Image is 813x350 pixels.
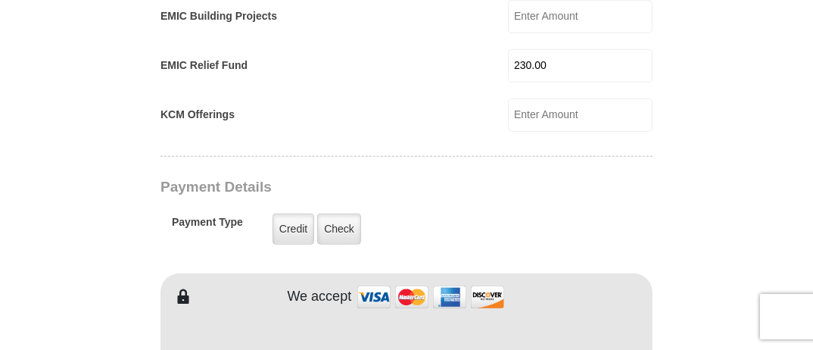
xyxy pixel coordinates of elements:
label: KCM Offerings [160,107,235,123]
input: Enter Amount [508,98,653,132]
label: Credit [273,214,314,245]
img: credit cards accepted [355,281,506,314]
label: EMIC Relief Fund [160,58,248,73]
label: Check [317,214,361,245]
input: Enter Amount [508,49,653,83]
h5: Payment Type [172,216,243,236]
h3: Payment Details [160,179,547,196]
h4: We accept [288,289,352,305]
label: EMIC Building Projects [160,8,277,24]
